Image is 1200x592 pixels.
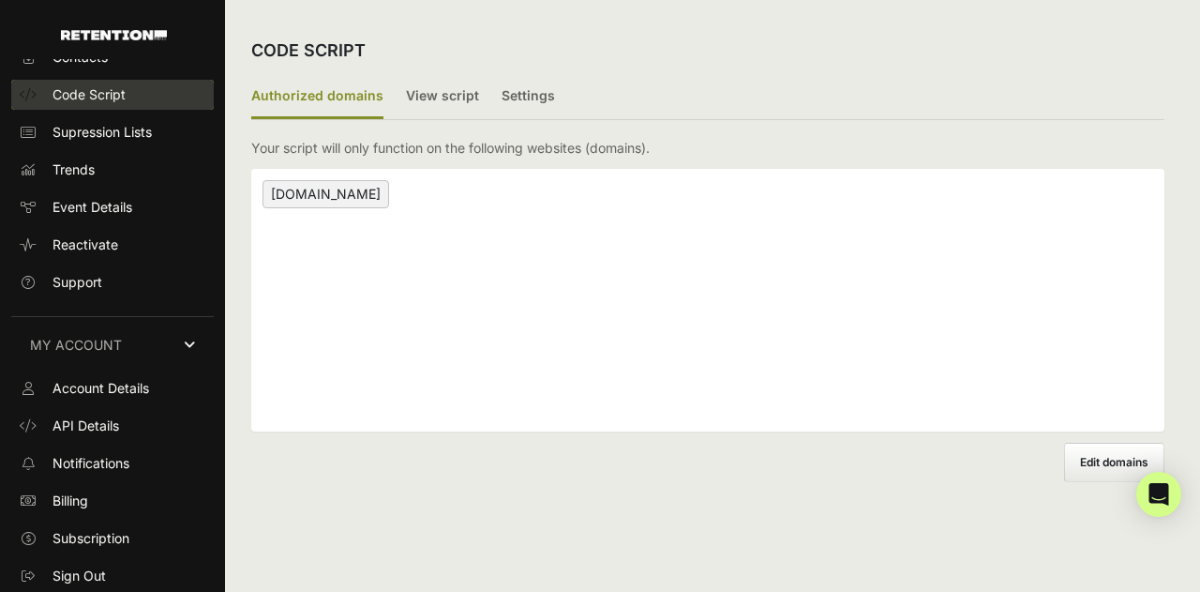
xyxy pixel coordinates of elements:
[52,123,152,142] span: Supression Lists
[406,75,479,119] label: View script
[11,486,214,516] a: Billing
[52,454,129,473] span: Notifications
[251,139,650,158] p: Your script will only function on the following websites (domains).
[52,529,129,548] span: Subscription
[262,180,389,208] span: [DOMAIN_NAME]
[1080,455,1148,469] span: Edit domains
[52,273,102,292] span: Support
[52,567,106,585] span: Sign Out
[11,117,214,147] a: Supression Lists
[11,373,214,403] a: Account Details
[61,30,167,40] img: Retention.com
[52,417,119,435] span: API Details
[11,80,214,110] a: Code Script
[11,316,214,373] a: MY ACCOUNT
[52,235,118,254] span: Reactivate
[52,160,95,179] span: Trends
[1136,472,1181,517] div: Open Intercom Messenger
[11,561,214,591] a: Sign Out
[11,192,214,222] a: Event Details
[11,155,214,185] a: Trends
[502,75,555,119] label: Settings
[251,75,383,119] label: Authorized domains
[52,198,132,217] span: Event Details
[11,267,214,297] a: Support
[11,230,214,260] a: Reactivate
[251,38,366,64] h2: CODE SCRIPT
[30,336,122,355] span: MY ACCOUNT
[11,524,214,554] a: Subscription
[52,492,88,510] span: Billing
[52,379,149,398] span: Account Details
[11,411,214,441] a: API Details
[11,448,214,478] a: Notifications
[52,85,126,104] span: Code Script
